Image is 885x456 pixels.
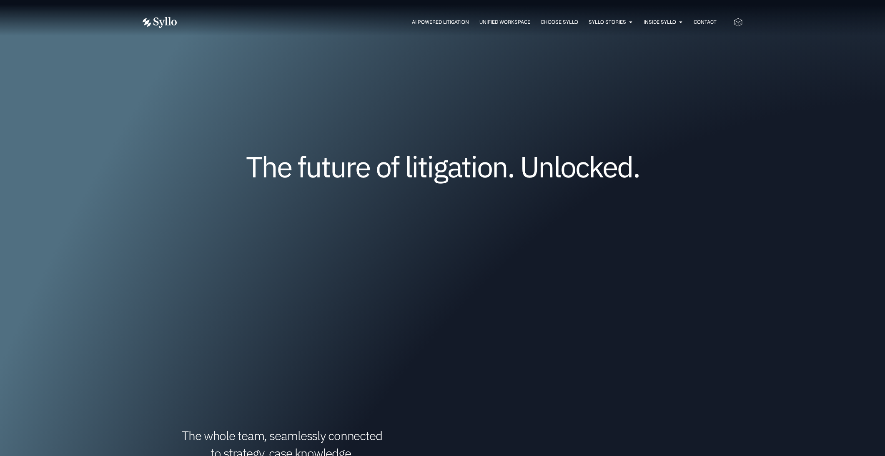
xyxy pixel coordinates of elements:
[589,18,626,26] a: Syllo Stories
[193,18,717,26] nav: Menu
[143,17,177,28] img: Vector
[479,18,530,26] a: Unified Workspace
[193,18,717,26] div: Menu Toggle
[193,153,693,180] h1: The future of litigation. Unlocked.
[541,18,578,26] a: Choose Syllo
[694,18,717,26] a: Contact
[412,18,469,26] a: AI Powered Litigation
[644,18,676,26] a: Inside Syllo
